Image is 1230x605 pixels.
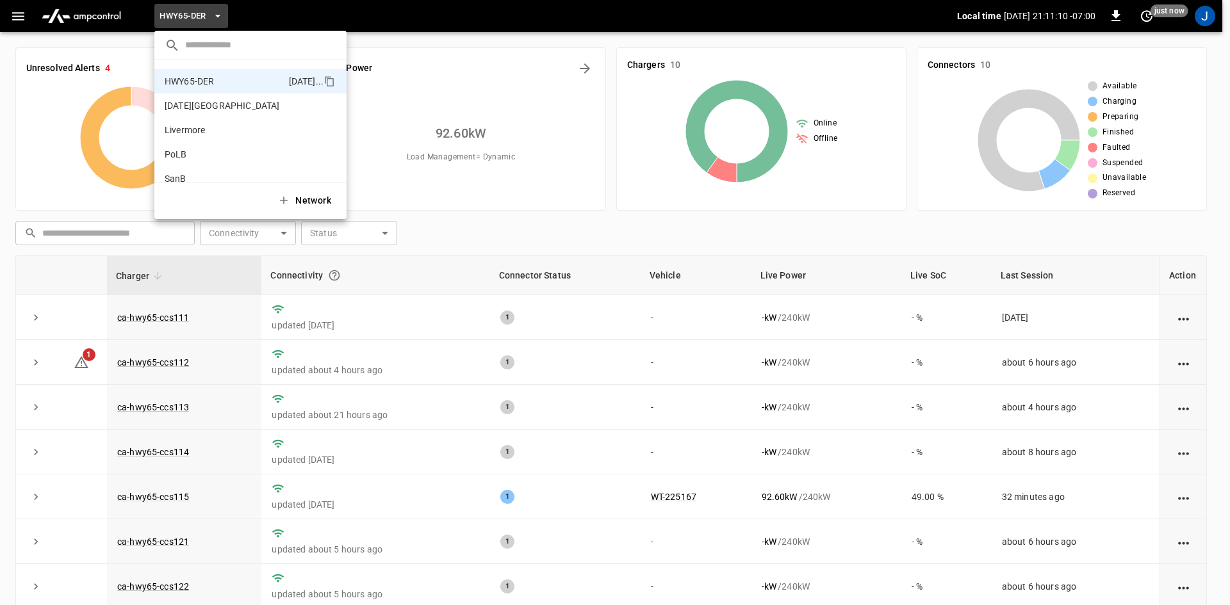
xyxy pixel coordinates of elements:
p: [DATE][GEOGRAPHIC_DATA] [165,99,291,112]
p: HWY65-DER [165,75,284,88]
button: Network [270,188,341,214]
p: PoLB [165,148,290,161]
div: copy [323,74,337,89]
p: SanB [165,172,290,185]
p: Livermore [165,124,291,136]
